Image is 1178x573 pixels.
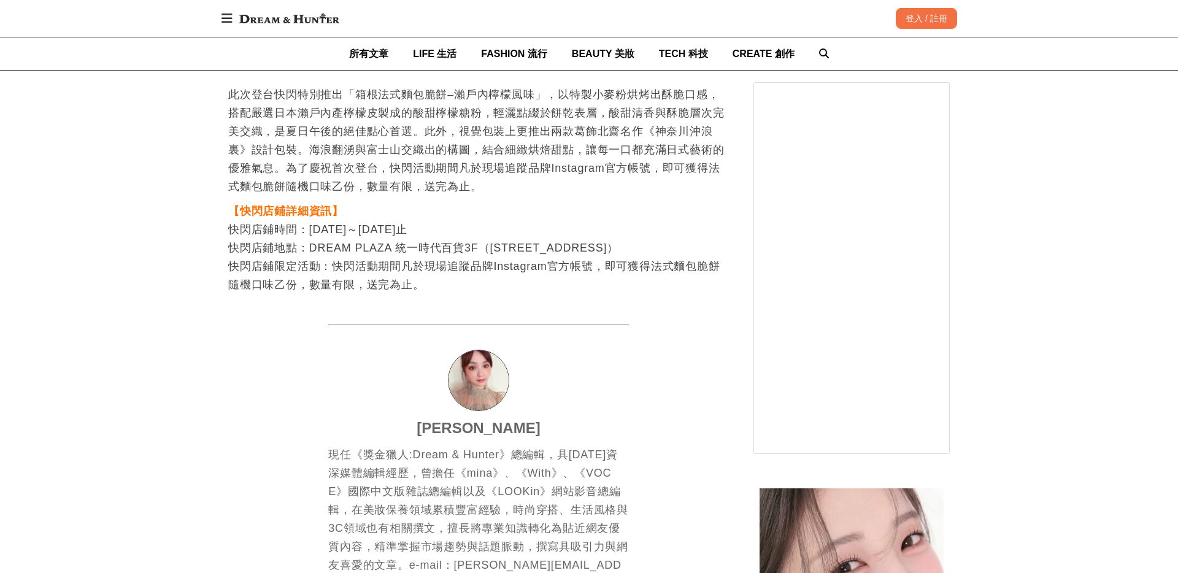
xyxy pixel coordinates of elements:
span: TECH 科技 [659,48,708,59]
a: BEAUTY 美妝 [572,37,634,70]
span: CREATE 創作 [733,48,795,59]
div: 登入 / 註冊 [896,8,957,29]
strong: 【快閃店鋪詳細資訊】 [228,205,344,217]
a: 所有文章 [349,37,388,70]
a: TECH 科技 [659,37,708,70]
span: BEAUTY 美妝 [572,48,634,59]
a: [PERSON_NAME] [417,417,540,439]
p: 此次登台快閃特別推出「箱根法式麵包脆餅–瀨戶內檸檬風味」，以特製小麥粉烘烤出酥脆口感，搭配嚴選日本瀨戶內產檸檬皮製成的酸甜檸檬糖粉，輕灑點綴於餅乾表層，酸甜清香與酥脆層次完美交織，是夏日午後的絕... [228,85,729,196]
a: Avatar [448,350,509,411]
a: LIFE 生活 [413,37,456,70]
a: FASHION 流行 [481,37,547,70]
span: FASHION 流行 [481,48,547,59]
a: CREATE 創作 [733,37,795,70]
span: 所有文章 [349,48,388,59]
p: 快閃店鋪時間：[DATE]～[DATE]止 快閃店鋪地點：DREAM PLAZA 統一時代百貨3F（[STREET_ADDRESS]） 快閃店鋪限定活動：快閃活動期間凡於現場追蹤品牌Instag... [228,202,729,294]
img: Dream & Hunter [233,7,345,29]
span: LIFE 生活 [413,48,456,59]
img: Avatar [448,350,509,410]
